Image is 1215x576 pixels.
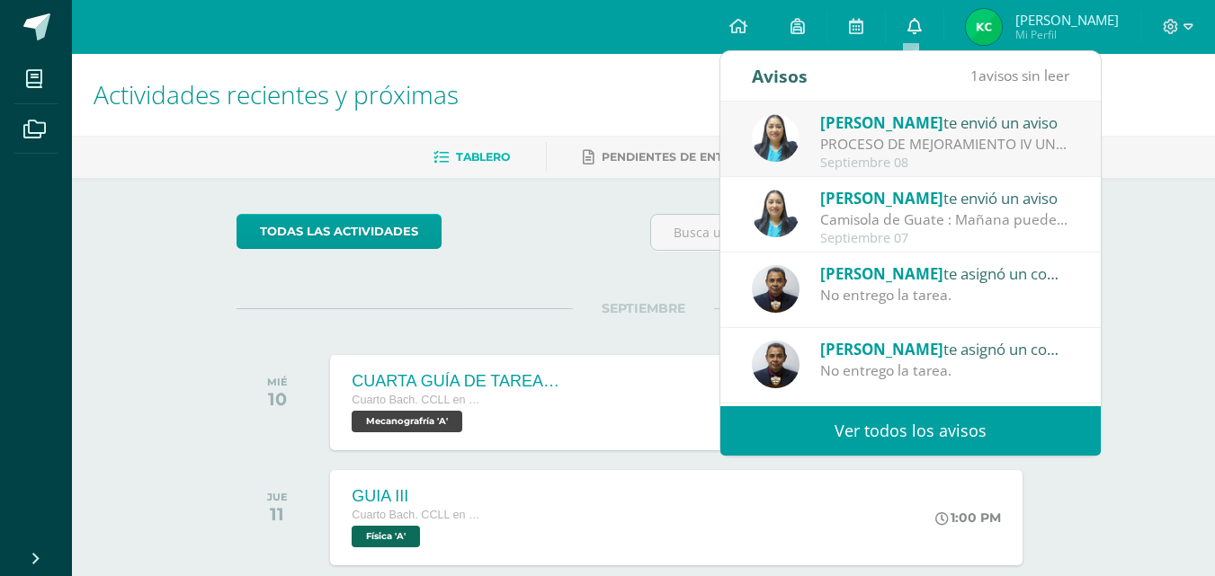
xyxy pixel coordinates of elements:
[820,209,1070,230] div: Camisola de Guate : Mañana pueden llegar con la playera de la selección siempre aportando su cola...
[820,339,943,359] span: [PERSON_NAME]
[1015,27,1119,42] span: Mi Perfil
[752,341,800,388] img: b39acb9233a3ac3163c44be5a56bc5c9.png
[970,66,1069,85] span: avisos sin leer
[970,66,978,85] span: 1
[267,491,288,503] div: JUE
[820,188,943,208] span: [PERSON_NAME]
[352,509,487,521] span: Cuarto Bach. CCLL en Computación
[583,143,755,172] a: Pendientes de entrega
[820,360,1070,381] div: No entrego la tarea.
[352,411,462,432] span: Mecanografría 'A'
[820,231,1070,246] div: Septiembre 07
[820,155,1070,171] div: Septiembre 08
[820,186,1070,209] div: te envió un aviso
[752,190,800,237] img: 49168807a2b8cca0ef2119beca2bd5ad.png
[820,261,1070,285] div: te asignó un comentario en 'Depreciaciones' para 'Contabilidad'
[752,265,800,313] img: b39acb9233a3ac3163c44be5a56bc5c9.png
[267,388,288,410] div: 10
[935,510,1001,526] div: 1:00 PM
[1015,11,1119,29] span: [PERSON_NAME]
[267,503,288,525] div: 11
[352,372,567,391] div: CUARTA GUÍA DE TAREAS DEL CUARTO BIMESTRE
[820,134,1070,155] div: PROCESO DE MEJORAMIENTO IV UNIDAD: Bendiciones a cada uno El día de hoy estará disponible el comp...
[720,406,1101,456] a: Ver todos los avisos
[820,285,1070,306] div: No entrego la tarea.
[352,526,420,547] span: Física 'A'
[352,394,487,406] span: Cuarto Bach. CCLL en Computación
[752,114,800,162] img: 49168807a2b8cca0ef2119beca2bd5ad.png
[752,51,808,101] div: Avisos
[267,376,288,388] div: MIÉ
[651,215,1050,250] input: Busca una actividad próxima aquí...
[237,214,442,249] a: todas las Actividades
[602,150,755,164] span: Pendientes de entrega
[820,112,943,133] span: [PERSON_NAME]
[456,150,510,164] span: Tablero
[820,337,1070,360] div: te asignó un comentario en 'Mercaderias en Consignacion' para 'Contabilidad'
[820,263,943,284] span: [PERSON_NAME]
[820,111,1070,134] div: te envió un aviso
[573,300,714,316] span: SEPTIEMBRE
[352,487,487,506] div: GUIA III
[433,143,510,172] a: Tablero
[94,77,459,111] span: Actividades recientes y próximas
[966,9,1002,45] img: 18827d32ecbf6d96fb2bd37fe812f4f1.png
